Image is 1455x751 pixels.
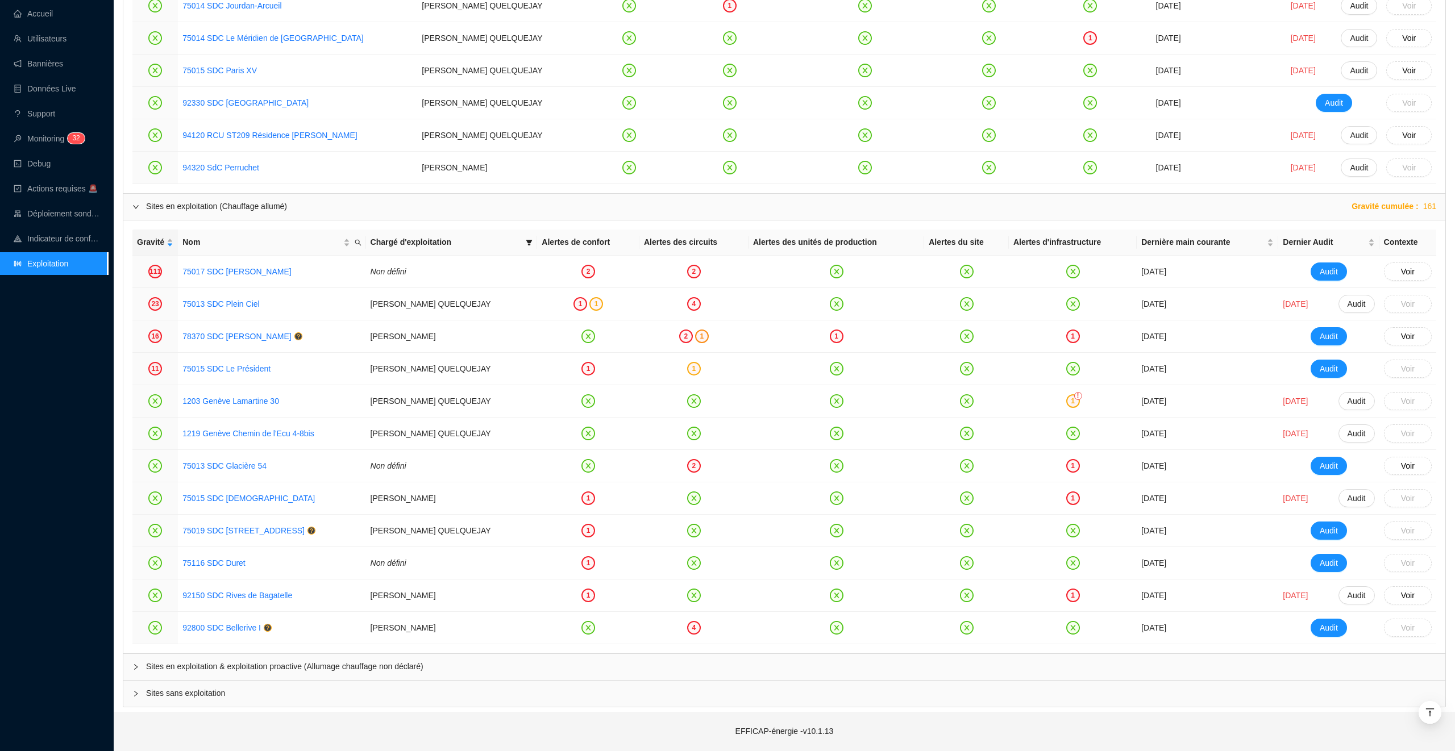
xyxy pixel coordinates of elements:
span: expanded [132,203,139,210]
div: 1 [1083,31,1097,45]
span: [DATE] [1283,428,1308,440]
span: close-circle [830,459,843,473]
span: close-circle [830,362,843,375]
div: 23 [148,297,162,311]
span: Gravité cumulée : [1352,201,1419,212]
a: 78370 SDC [PERSON_NAME] [182,331,291,343]
a: heat-mapIndicateur de confort [14,234,100,243]
button: Audit [1341,158,1377,177]
span: close-circle [687,556,701,570]
button: Voir [1386,158,1432,177]
span: close-circle [982,96,996,110]
span: question-circle [307,527,315,535]
button: Audit [1341,126,1377,144]
span: [DATE] [1283,493,1308,504]
span: check-square [14,185,22,193]
span: close-circle [1083,64,1097,77]
span: Voir [1401,493,1415,504]
a: 1203 Genève Lamartine 30 [182,395,279,407]
span: [PERSON_NAME] QUELQUEJAY [371,526,491,535]
div: 1 [687,362,701,375]
span: close-circle [982,64,996,77]
span: Audit [1350,65,1368,77]
a: 75015 SDC Le Président [182,363,271,375]
td: [DATE] [1137,288,1278,320]
a: question-circle [294,331,302,343]
a: 75013 SDC Plein Ciel [182,298,259,310]
sup: 32 [68,133,84,144]
span: Voir [1402,162,1416,174]
span: close-circle [148,491,162,505]
span: Audit [1350,162,1368,174]
button: Voir [1384,392,1432,410]
span: close-circle [858,161,872,174]
span: close-circle [622,64,636,77]
span: Audit [1320,525,1338,537]
span: close-circle [622,161,636,174]
span: close-circle [723,128,737,142]
a: 75017 SDC [PERSON_NAME] [182,267,291,276]
div: 1 [589,297,603,311]
div: 1 [581,491,595,505]
span: Gravité [137,236,164,248]
span: close-circle [148,64,162,77]
span: 161 [1423,201,1436,212]
span: close-circle [982,128,996,142]
th: Dernière main courante [1137,230,1278,256]
a: 92800 SDC Bellerive I [182,622,261,634]
span: Sites en exploitation & exploitation proactive (Allumage chauffage non déclaré) [146,661,1436,673]
button: Audit [1311,327,1347,345]
span: close-circle [1066,362,1080,375]
span: close-circle [858,64,872,77]
button: Voir [1386,94,1432,112]
span: close-circle [960,329,974,343]
span: [PERSON_NAME] QUELQUEJAY [422,98,542,107]
span: close-circle [830,556,843,570]
a: homeAccueil [14,9,53,18]
span: Voir [1401,590,1415,602]
button: Audit [1341,29,1377,47]
span: [DATE] [1291,32,1316,44]
button: Voir [1384,521,1432,540]
span: close-circle [960,524,974,537]
span: close-circle [581,459,595,473]
div: 4 [687,297,701,311]
a: 75017 SDC [PERSON_NAME] [182,266,291,278]
a: notificationBannières [14,59,63,68]
div: 2 [687,459,701,473]
span: 3 [72,134,76,142]
button: Audit [1338,424,1375,443]
span: close-circle [982,161,996,174]
span: Audit [1320,460,1338,472]
span: close-circle [148,589,162,602]
button: Audit [1338,586,1375,604]
span: close-circle [581,394,595,408]
span: Dernière main courante [1141,236,1265,248]
span: Chargé d'exploitation [371,236,522,248]
span: close-circle [960,394,974,408]
span: close-circle [581,427,595,440]
span: Audit [1320,557,1338,569]
div: 16 [148,329,162,343]
td: [DATE] [1137,579,1278,612]
button: Voir [1384,586,1432,604]
span: Audit [1348,590,1366,602]
button: Audit [1311,521,1347,540]
span: close-circle [687,589,701,602]
span: close-circle [830,491,843,505]
span: close-circle [687,427,701,440]
span: close-circle [581,329,595,343]
a: 75013 SDC Plein Ciel [182,299,259,308]
span: collapsed [132,664,139,670]
button: Voir [1384,327,1432,345]
span: Sites sans exploitation [146,687,1436,699]
span: close-circle [687,394,701,408]
span: Voir [1401,363,1415,375]
span: Non défini [371,267,406,276]
span: Audit [1325,97,1343,109]
td: [DATE] [1137,418,1278,450]
button: Voir [1386,29,1432,47]
a: 75015 SDC [DEMOGRAPHIC_DATA] [182,494,315,503]
a: questionSupport [14,109,55,118]
button: Audit [1341,61,1377,80]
